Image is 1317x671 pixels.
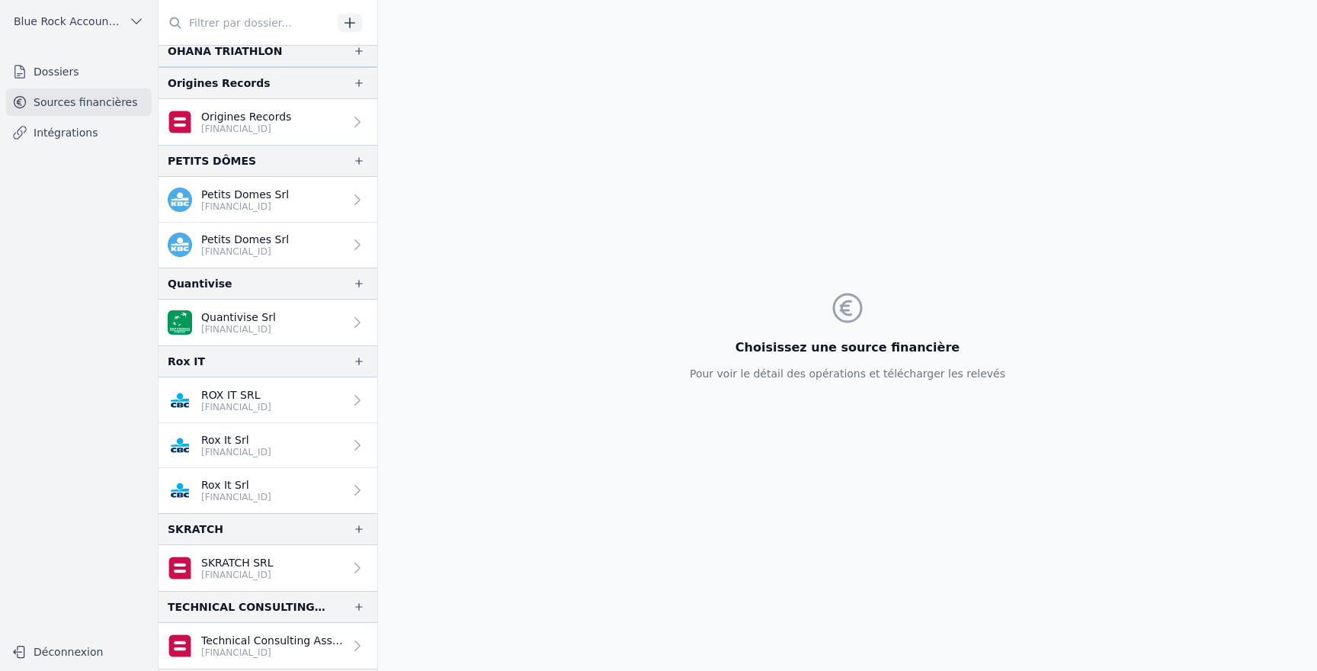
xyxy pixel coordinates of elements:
p: Quantivise Srl [201,310,276,325]
img: CBC_CREGBEBB.png [168,388,192,413]
img: kbc.png [168,233,192,257]
p: [FINANCIAL_ID] [201,446,271,458]
img: belfius.png [168,634,192,658]
div: OHANA TRIATHLON [168,42,282,60]
img: CBC_CREGBEBB.png [168,433,192,457]
div: TECHNICAL CONSULTING ASSOCIATES [168,598,328,616]
div: PETITS DÔMES [168,152,256,170]
span: Blue Rock Accounting [14,14,123,29]
div: Rox IT [168,352,205,371]
p: Rox It Srl [201,432,271,448]
div: SKRATCH [168,520,223,538]
p: Technical Consulting Assoc [201,633,344,648]
p: [FINANCIAL_ID] [201,323,276,335]
button: Déconnexion [6,640,152,664]
p: [FINANCIAL_ID] [201,491,271,503]
p: [FINANCIAL_ID] [201,569,274,581]
img: belfius.png [168,556,192,580]
a: Technical Consulting Assoc [FINANCIAL_ID] [159,623,377,669]
button: Blue Rock Accounting [6,9,152,34]
a: Rox It Srl [FINANCIAL_ID] [159,423,377,468]
p: SKRATCH SRL [201,555,274,570]
img: BNP_BE_BUSINESS_GEBABEBB.png [168,310,192,335]
p: Petits Domes Srl [201,187,289,202]
a: SKRATCH SRL [FINANCIAL_ID] [159,545,377,591]
a: Dossiers [6,58,152,85]
p: Petits Domes Srl [201,232,289,247]
p: ROX IT SRL [201,387,271,403]
a: Intégrations [6,119,152,146]
p: [FINANCIAL_ID] [201,246,289,258]
p: Origines Records [201,109,291,124]
img: belfius.png [168,110,192,134]
a: Origines Records [FINANCIAL_ID] [159,99,377,145]
a: Rox It Srl [FINANCIAL_ID] [159,468,377,513]
div: Quantivise [168,274,232,293]
a: Petits Domes Srl [FINANCIAL_ID] [159,177,377,223]
a: ROX IT SRL [FINANCIAL_ID] [159,377,377,423]
a: Petits Domes Srl [FINANCIAL_ID] [159,223,377,268]
input: Filtrer par dossier... [159,9,332,37]
p: Rox It Srl [201,477,271,493]
div: Origines Records [168,74,271,92]
p: [FINANCIAL_ID] [201,401,271,413]
p: Pour voir le détail des opérations et télécharger les relevés [690,366,1005,381]
p: [FINANCIAL_ID] [201,647,344,659]
h3: Choisissez une source financière [690,339,1005,357]
a: Quantivise Srl [FINANCIAL_ID] [159,300,377,345]
img: kbc.png [168,188,192,212]
p: [FINANCIAL_ID] [201,201,289,213]
img: CBC_CREGBEBB.png [168,478,192,502]
a: Sources financières [6,88,152,116]
p: [FINANCIAL_ID] [201,123,291,135]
